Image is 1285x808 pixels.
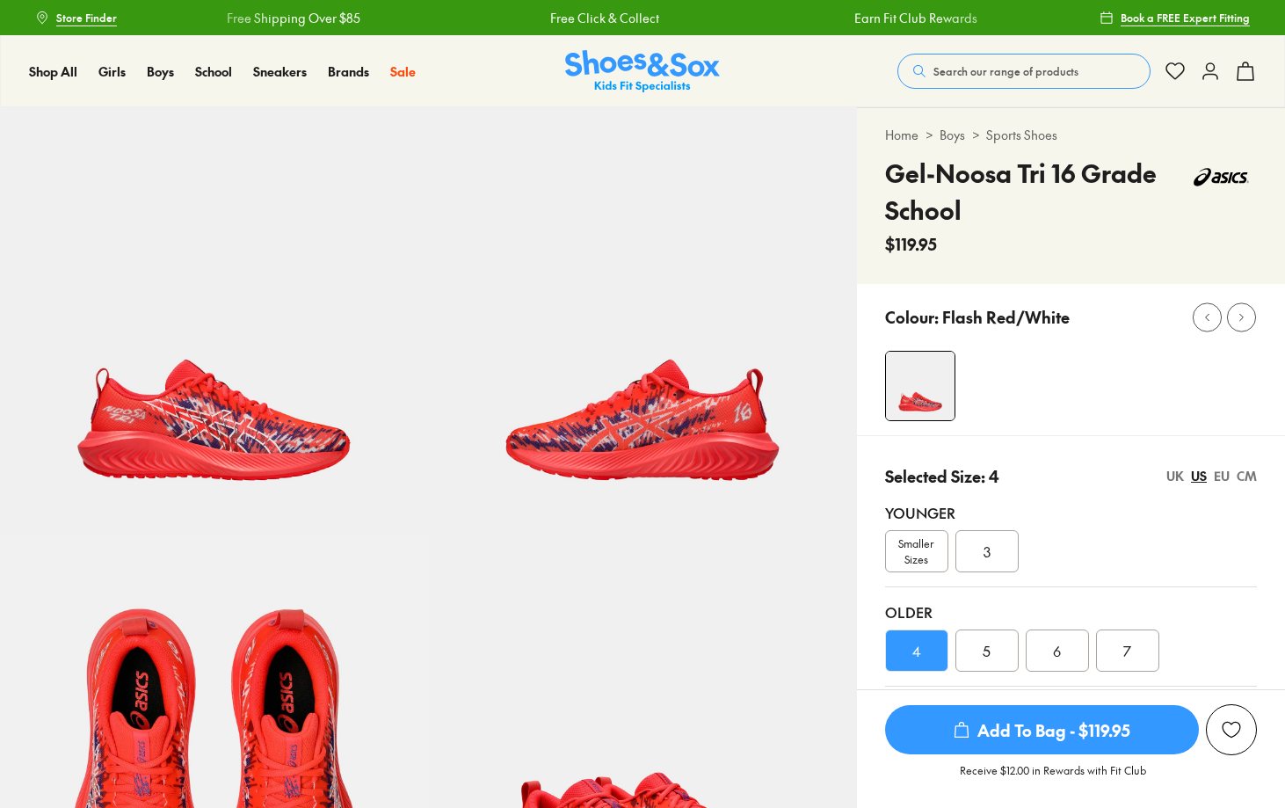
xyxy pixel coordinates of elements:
h4: Gel-Noosa Tri 16 Grade School [885,155,1186,229]
button: Search our range of products [897,54,1151,89]
span: 4 [912,640,921,661]
div: Older [885,601,1257,622]
div: US [1191,467,1207,485]
a: Free Click & Collect [550,9,659,27]
p: Selected Size: 4 [885,464,999,488]
a: Shoes & Sox [565,50,720,93]
a: Brands [328,62,369,81]
span: Smaller Sizes [886,535,947,567]
img: 5-551228_1 [428,107,856,535]
a: Shop All [29,62,77,81]
span: Store Finder [56,10,117,25]
a: School [195,62,232,81]
span: 6 [1053,640,1061,661]
a: Sneakers [253,62,307,81]
p: Receive $12.00 in Rewards with Fit Club [960,762,1146,794]
p: Colour: [885,305,939,329]
a: Book a FREE Expert Fitting [1100,2,1250,33]
span: 3 [984,541,991,562]
button: Add To Bag - $119.95 [885,704,1199,755]
a: Free Shipping Over $85 [227,9,360,27]
span: Add To Bag - $119.95 [885,705,1199,754]
span: Shop All [29,62,77,80]
span: Boys [147,62,174,80]
img: 4-551024_1 [886,352,955,420]
span: School [195,62,232,80]
span: $119.95 [885,232,937,256]
a: Boys [940,126,965,144]
div: CM [1237,467,1257,485]
span: Girls [98,62,126,80]
img: Vendor logo [1185,155,1257,200]
span: 5 [983,640,991,661]
span: Sneakers [253,62,307,80]
a: Boys [147,62,174,81]
div: UK [1166,467,1184,485]
div: > > [885,126,1257,144]
img: SNS_Logo_Responsive.svg [565,50,720,93]
a: Girls [98,62,126,81]
a: Sports Shoes [986,126,1057,144]
span: Sale [390,62,416,80]
div: Younger [885,502,1257,523]
a: Store Finder [35,2,117,33]
a: Home [885,126,918,144]
button: Add to Wishlist [1206,704,1257,755]
a: Sale [390,62,416,81]
p: Flash Red/White [942,305,1070,329]
span: Brands [328,62,369,80]
a: Earn Fit Club Rewards [854,9,977,27]
span: 7 [1123,640,1131,661]
div: EU [1214,467,1230,485]
span: Book a FREE Expert Fitting [1121,10,1250,25]
span: Search our range of products [933,63,1078,79]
